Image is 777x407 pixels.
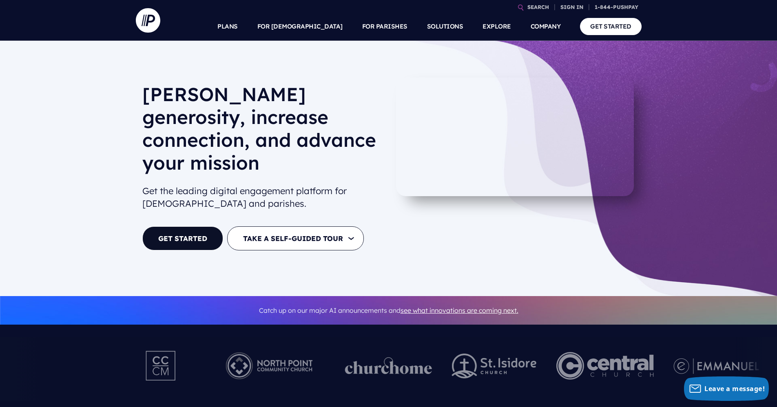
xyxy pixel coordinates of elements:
button: TAKE A SELF-GUIDED TOUR [227,226,364,250]
a: see what innovations are coming next. [401,306,518,314]
img: pp_logos_1 [345,357,432,374]
span: Leave a message! [704,384,765,393]
img: Pushpay_Logo__NorthPoint [213,343,325,388]
a: GET STARTED [580,18,642,35]
a: PLANS [217,12,238,41]
h1: [PERSON_NAME] generosity, increase connection, and advance your mission [142,83,382,181]
a: EXPLORE [483,12,511,41]
img: Central Church Henderson NV [556,343,654,388]
a: GET STARTED [142,226,223,250]
h2: Get the leading digital engagement platform for [DEMOGRAPHIC_DATA] and parishes. [142,181,382,213]
a: FOR [DEMOGRAPHIC_DATA] [257,12,343,41]
p: Catch up on our major AI announcements and [142,301,635,320]
img: Pushpay_Logo__CCM [129,343,193,388]
a: FOR PARISHES [362,12,407,41]
a: COMPANY [531,12,561,41]
img: pp_logos_2 [452,354,537,378]
button: Leave a message! [684,376,769,401]
a: SOLUTIONS [427,12,463,41]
